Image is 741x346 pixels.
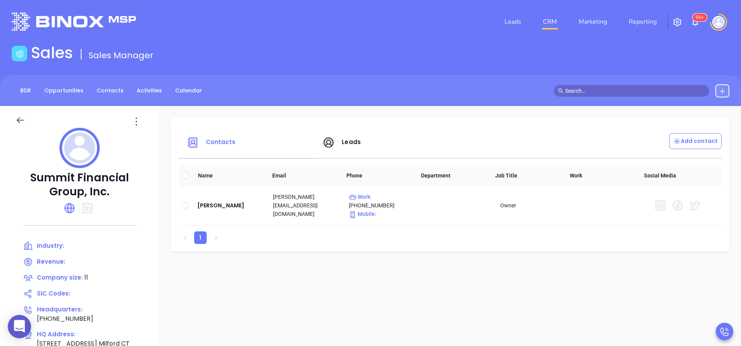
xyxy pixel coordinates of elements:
[340,165,414,186] th: Phone
[712,16,725,28] img: user
[501,14,524,30] a: Leads
[16,171,144,199] p: Summit Financial Group, Inc.
[267,186,343,225] td: [PERSON_NAME][EMAIL_ADDRESS][DOMAIN_NAME]
[266,165,340,186] th: Email
[626,14,660,30] a: Reporting
[673,137,718,145] p: Add contact
[197,201,261,210] a: [PERSON_NAME]
[37,257,65,266] span: Revenue:
[489,165,563,186] th: Job Title
[40,84,88,97] a: Opportunities
[349,194,372,200] span: Work :
[691,17,700,27] img: iconNotification
[194,231,207,244] li: 1
[195,232,206,243] a: 1
[206,138,236,146] span: Contacts
[16,84,36,97] a: BDR
[89,49,153,61] span: Sales Manager
[673,17,682,27] img: iconSetting
[132,84,167,97] a: Activities
[576,14,610,30] a: Marketing
[179,231,191,244] li: Previous Page
[342,138,361,146] span: Leads
[558,88,564,94] span: search
[12,12,136,31] img: logo
[192,165,266,186] th: Name
[210,231,222,244] button: right
[37,289,70,297] span: SIC Codes:
[565,87,705,95] input: Search…
[59,128,100,168] img: profile logo
[37,273,83,282] span: Company size:
[179,231,191,244] button: left
[183,235,187,240] span: left
[92,84,128,97] a: Contacts
[37,330,75,338] span: HQ Address:
[84,273,88,282] span: 11
[210,231,222,244] li: Next Page
[37,305,82,313] span: Headquarters:
[31,43,73,62] h1: Sales
[540,14,560,30] a: CRM
[349,193,412,210] p: [PHONE_NUMBER]
[37,242,64,250] span: Industry:
[638,165,712,186] th: Social Media
[564,165,638,186] th: Work
[494,186,570,225] td: Owner
[692,14,707,21] sup: 100
[415,165,489,186] th: Department
[214,235,218,240] span: right
[37,314,93,323] span: [PHONE_NUMBER]
[349,211,376,217] span: Mobile :
[170,84,207,97] a: Calendar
